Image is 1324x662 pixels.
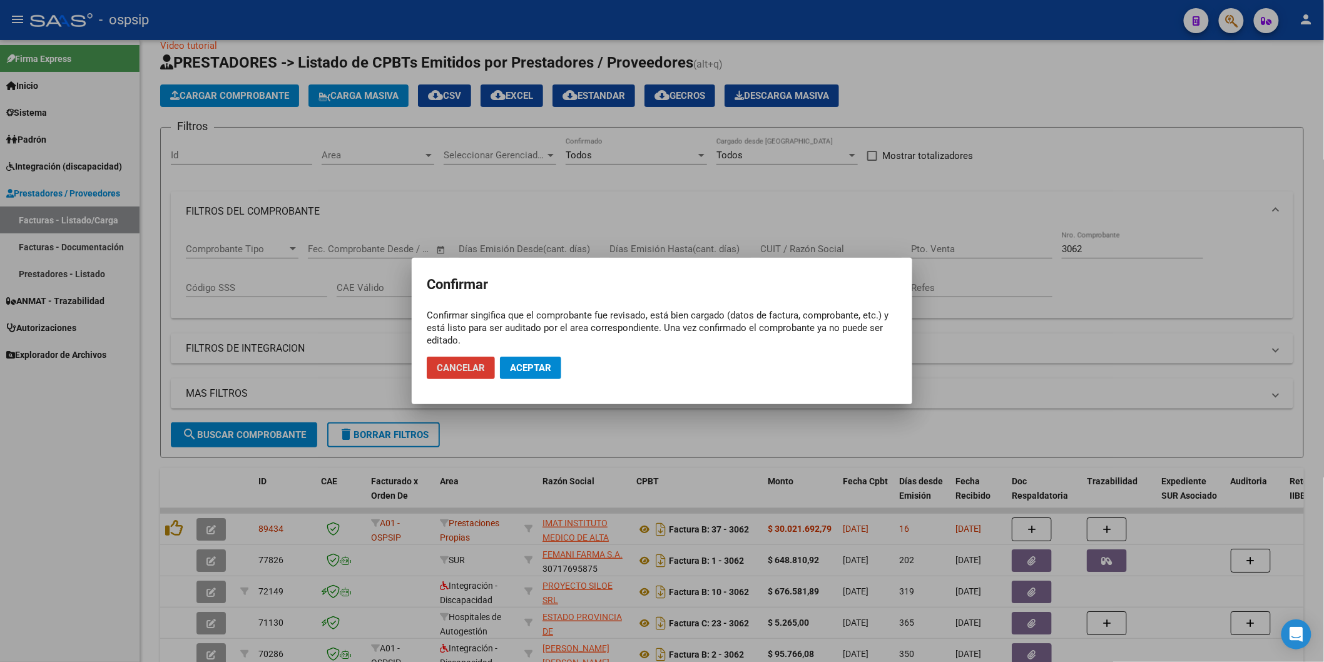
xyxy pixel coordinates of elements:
span: Cancelar [437,362,485,374]
button: Aceptar [500,357,561,379]
div: Confirmar singifica que el comprobante fue revisado, está bien cargado (datos de factura, comprob... [427,309,897,347]
div: Open Intercom Messenger [1281,619,1311,649]
h2: Confirmar [427,273,897,297]
button: Cancelar [427,357,495,379]
span: Aceptar [510,362,551,374]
